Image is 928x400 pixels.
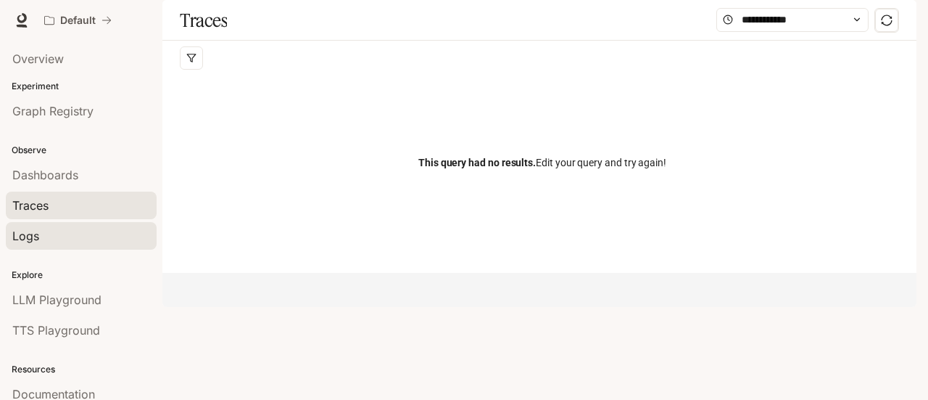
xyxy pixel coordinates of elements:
[38,6,118,35] button: All workspaces
[180,6,227,35] h1: Traces
[418,155,666,171] span: Edit your query and try again!
[60,15,96,27] p: Default
[418,157,536,168] span: This query had no results.
[881,15,892,26] span: sync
